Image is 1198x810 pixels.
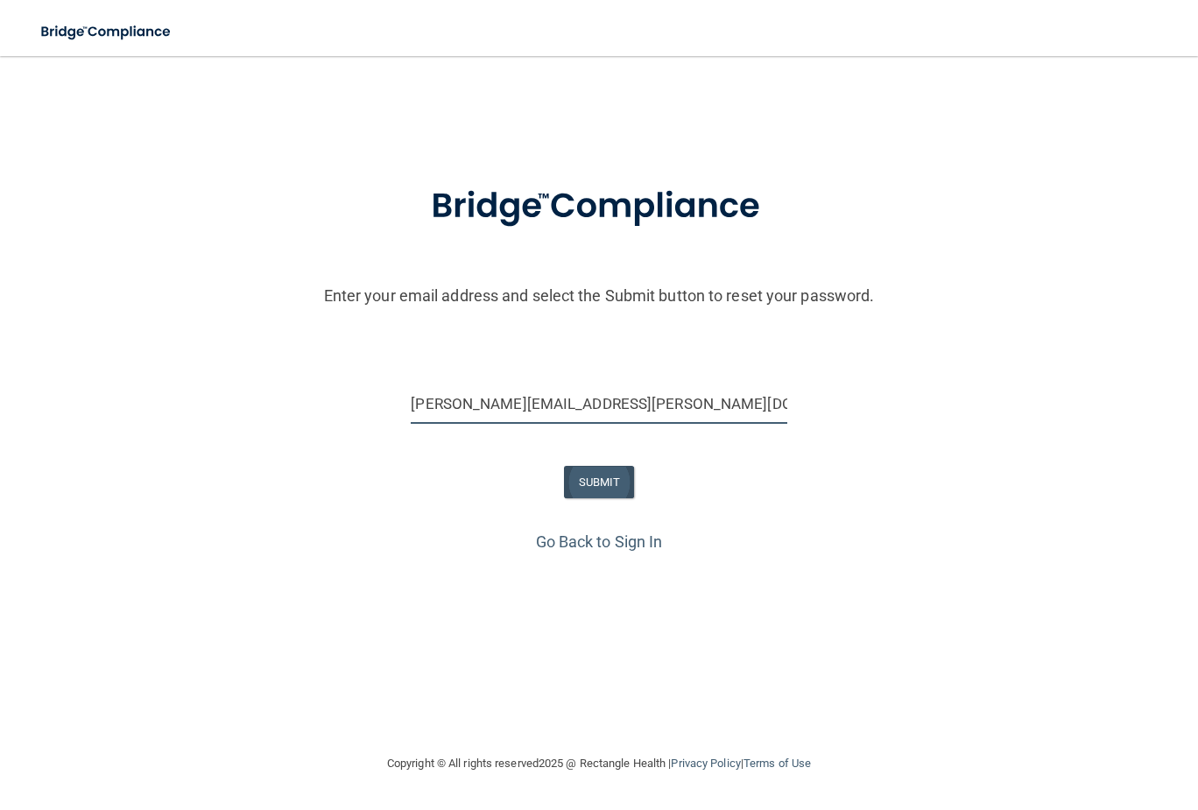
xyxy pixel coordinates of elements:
[743,757,811,770] a: Terms of Use
[564,466,635,498] button: SUBMIT
[26,14,187,50] img: bridge_compliance_login_screen.278c3ca4.svg
[395,161,803,252] img: bridge_compliance_login_screen.278c3ca4.svg
[536,532,663,551] a: Go Back to Sign In
[671,757,740,770] a: Privacy Policy
[279,736,919,792] div: Copyright © All rights reserved 2025 @ Rectangle Health | |
[411,384,786,424] input: Email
